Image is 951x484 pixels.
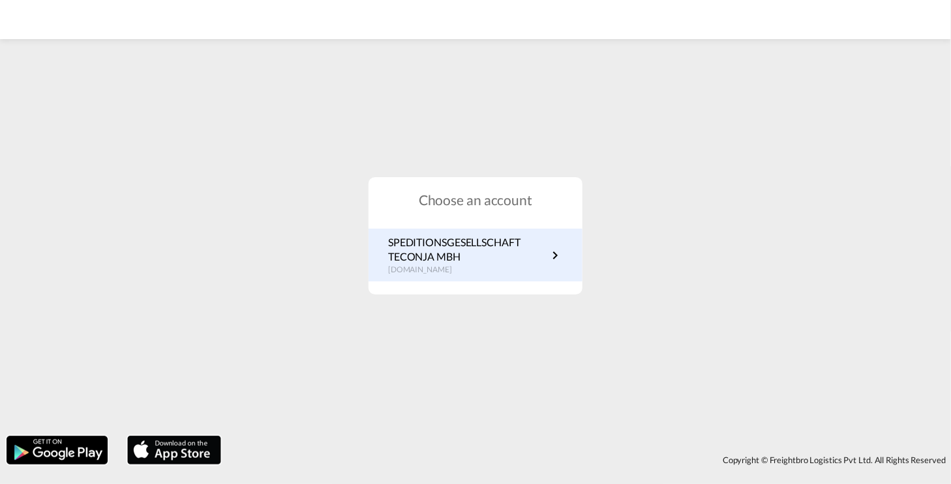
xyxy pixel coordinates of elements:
[369,190,582,209] h1: Choose an account
[126,434,222,466] img: apple.png
[388,235,547,264] p: SPEDITIONSGESELLSCHAFT TECONJA MBH
[5,434,109,466] img: google.png
[547,248,563,263] md-icon: icon-chevron-right
[388,235,563,276] a: SPEDITIONSGESELLSCHAFT TECONJA MBH[DOMAIN_NAME]
[228,449,951,471] div: Copyright © Freightbro Logistics Pvt Ltd. All Rights Reserved
[388,264,547,276] p: [DOMAIN_NAME]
